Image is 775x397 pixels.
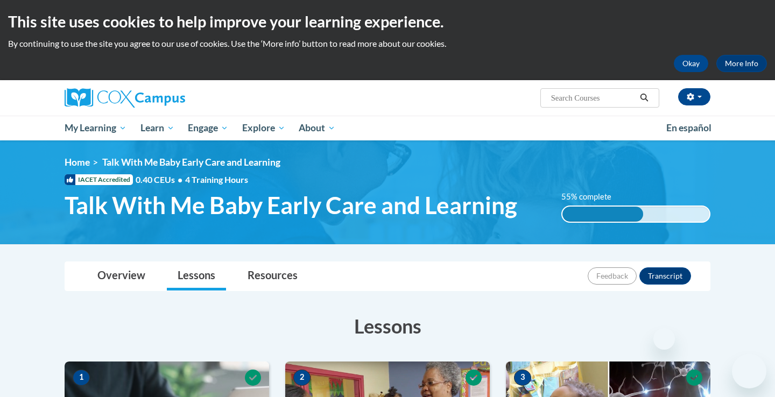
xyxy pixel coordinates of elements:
[8,38,767,49] p: By continuing to use the site you agree to our use of cookies. Use the ‘More info’ button to read...
[73,370,90,386] span: 1
[293,370,311,386] span: 2
[102,157,280,168] span: Talk With Me Baby Early Care and Learning
[65,157,90,168] a: Home
[65,122,126,134] span: My Learning
[562,207,643,222] div: 55% complete
[666,122,711,133] span: En español
[235,116,292,140] a: Explore
[65,88,269,108] a: Cox Campus
[242,122,285,134] span: Explore
[716,55,767,72] a: More Info
[65,191,517,219] span: Talk With Me Baby Early Care and Learning
[181,116,235,140] a: Engage
[65,313,710,339] h3: Lessons
[514,370,531,386] span: 3
[588,267,637,285] button: Feedback
[167,262,226,290] a: Lessons
[292,116,343,140] a: About
[48,116,727,140] div: Main menu
[237,262,308,290] a: Resources
[65,174,133,185] span: IACET Accredited
[678,88,710,105] button: Account Settings
[136,174,185,186] span: 0.40 CEUs
[185,174,248,185] span: 4 Training Hours
[188,122,228,134] span: Engage
[659,117,718,139] a: En español
[653,328,675,350] iframe: Close message
[561,191,623,203] label: 55% complete
[639,267,691,285] button: Transcript
[140,122,174,134] span: Learn
[674,55,708,72] button: Okay
[133,116,181,140] a: Learn
[299,122,335,134] span: About
[65,88,185,108] img: Cox Campus
[87,262,156,290] a: Overview
[178,174,182,185] span: •
[732,354,766,388] iframe: Button to launch messaging window
[8,11,767,32] h2: This site uses cookies to help improve your learning experience.
[636,91,652,104] button: Search
[58,116,133,140] a: My Learning
[550,91,636,104] input: Search Courses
